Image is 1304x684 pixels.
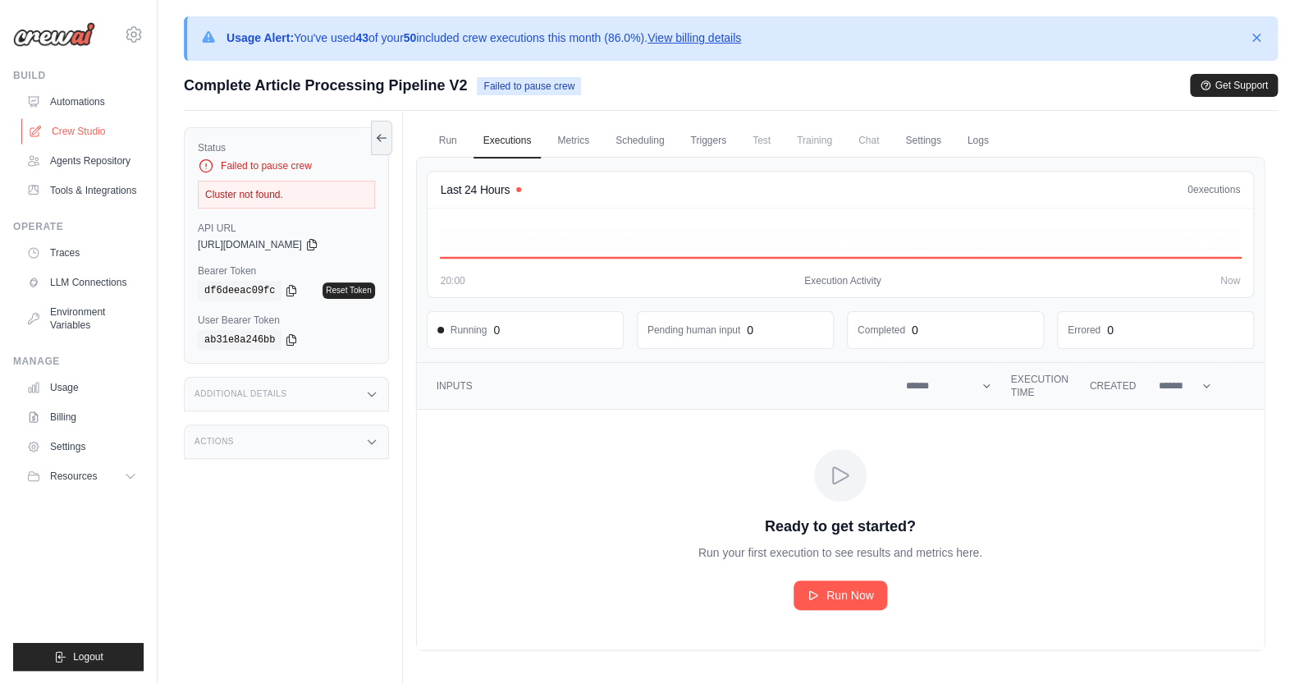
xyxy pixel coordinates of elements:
[794,581,887,610] a: Run Now
[198,281,281,301] code: df6deeac09fc
[13,22,95,47] img: Logo
[787,124,842,157] span: Training is not available until the deployment is complete
[198,238,302,251] span: [URL][DOMAIN_NAME]
[849,124,889,157] span: Chat is not available until the deployment is complete
[647,31,741,44] a: View billing details
[417,363,896,410] th: Inputs
[1187,184,1193,195] span: 0
[198,141,375,154] label: Status
[474,124,542,158] a: Executions
[20,89,144,115] a: Automations
[1068,324,1100,337] dd: Errored
[547,124,599,158] a: Metrics
[198,314,375,327] label: User Bearer Token
[323,282,374,299] a: Reset Token
[198,158,375,174] div: Failed to pause crew
[13,643,144,671] button: Logout
[826,587,874,604] span: Run Now
[765,515,916,538] p: Ready to get started?
[647,324,740,337] dd: Pending human input
[858,324,905,337] dd: Completed
[20,299,144,338] a: Environment Variables
[198,330,281,350] code: ab31e8a246bb
[194,437,234,447] h3: Actions
[13,220,144,233] div: Operate
[895,124,950,158] a: Settings
[743,124,780,157] span: Test
[477,77,581,95] span: Failed to pause crew
[20,240,144,266] a: Traces
[1187,183,1240,196] div: executions
[437,324,487,337] span: Running
[198,264,375,278] label: Bearer Token
[50,470,97,483] span: Resources
[13,355,144,368] div: Manage
[1080,363,1146,410] th: Created
[20,269,144,296] a: LLM Connections
[747,322,753,338] div: 0
[73,650,103,663] span: Logout
[184,74,467,97] span: Complete Article Processing Pipeline V2
[493,322,500,338] div: 0
[441,274,465,287] span: 20:00
[194,389,286,399] h3: Additional Details
[429,124,467,158] a: Run
[21,118,145,145] a: Crew Studio
[355,31,368,44] strong: 43
[13,69,144,82] div: Build
[20,148,144,174] a: Agents Repository
[1107,322,1114,338] div: 0
[1220,274,1240,287] span: Now
[404,31,417,44] strong: 50
[20,374,144,401] a: Usage
[20,434,144,460] a: Settings
[1001,363,1080,410] th: Execution Time
[20,463,144,489] button: Resources
[226,30,741,46] p: You've used of your included crew executions this month (86.0%).
[20,404,144,430] a: Billing
[698,544,982,561] p: Run your first execution to see results and metrics here.
[912,322,918,338] div: 0
[958,124,999,158] a: Logs
[680,124,736,158] a: Triggers
[606,124,674,158] a: Scheduling
[441,181,510,198] h4: Last 24 Hours
[198,181,375,209] div: Cluster not found.
[20,177,144,204] a: Tools & Integrations
[804,274,881,287] span: Execution Activity
[417,363,1264,650] section: Crew executions table
[198,222,375,235] label: API URL
[1190,74,1278,97] button: Get Support
[226,31,294,44] strong: Usage Alert:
